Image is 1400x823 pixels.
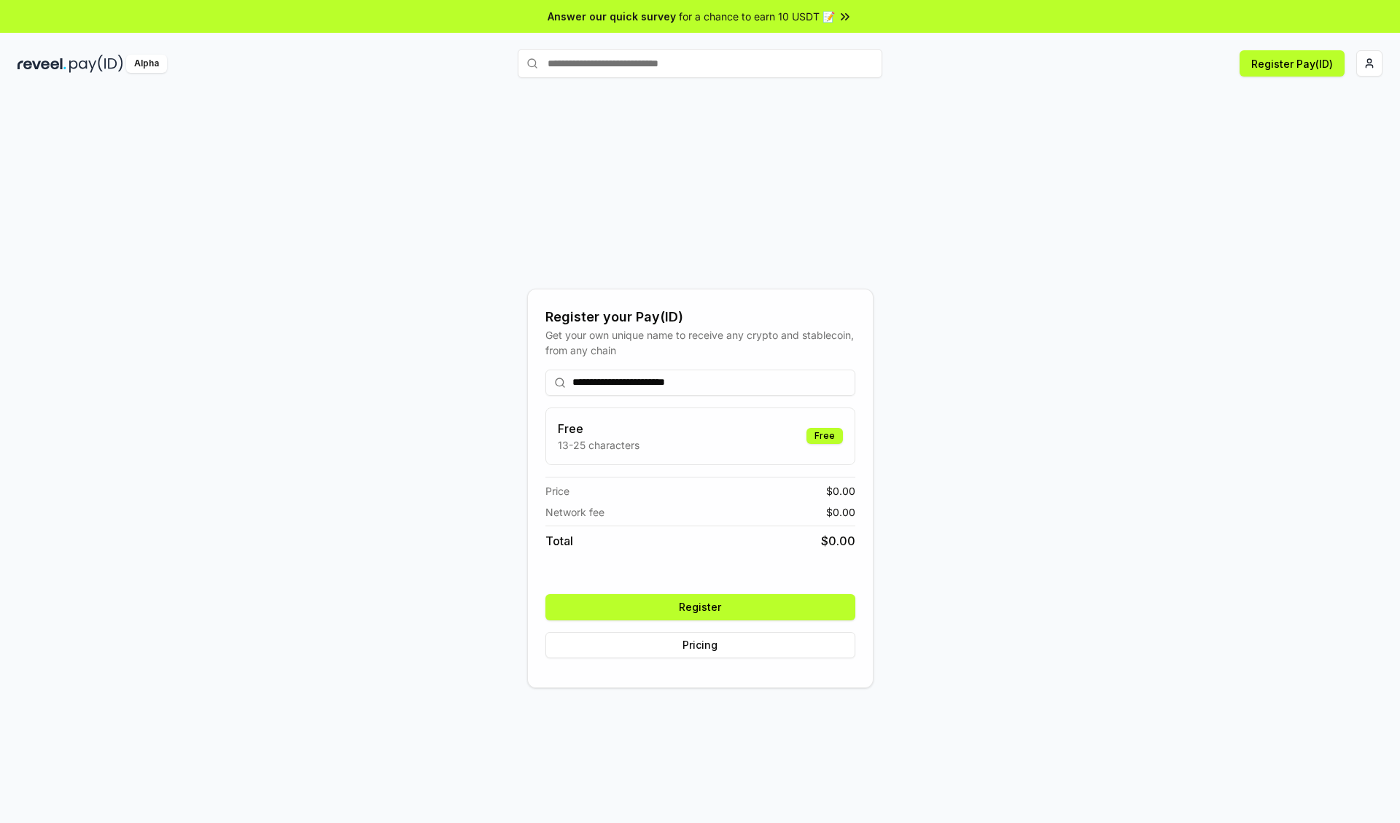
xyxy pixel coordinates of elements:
[1240,50,1345,77] button: Register Pay(ID)
[806,428,843,444] div: Free
[679,9,835,24] span: for a chance to earn 10 USDT 📝
[545,327,855,358] div: Get your own unique name to receive any crypto and stablecoin, from any chain
[545,532,573,550] span: Total
[826,504,855,520] span: $ 0.00
[826,483,855,499] span: $ 0.00
[545,483,569,499] span: Price
[558,420,639,437] h3: Free
[545,307,855,327] div: Register your Pay(ID)
[126,55,167,73] div: Alpha
[17,55,66,73] img: reveel_dark
[548,9,676,24] span: Answer our quick survey
[545,594,855,620] button: Register
[545,504,604,520] span: Network fee
[545,632,855,658] button: Pricing
[821,532,855,550] span: $ 0.00
[558,437,639,453] p: 13-25 characters
[69,55,123,73] img: pay_id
